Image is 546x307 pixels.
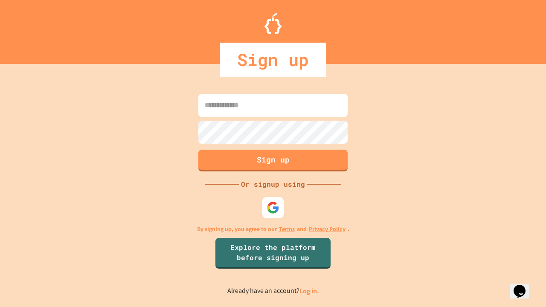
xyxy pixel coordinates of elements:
[197,225,349,234] p: By signing up, you agree to our and .
[510,273,537,298] iframe: chat widget
[299,287,319,295] a: Log in.
[227,286,319,296] p: Already have an account?
[239,179,307,189] div: Or signup using
[279,225,295,234] a: Terms
[215,238,331,269] a: Explore the platform before signing up
[475,236,537,272] iframe: chat widget
[264,13,282,34] img: Logo.svg
[220,43,326,77] div: Sign up
[309,225,346,234] a: Privacy Policy
[267,201,279,214] img: google-icon.svg
[198,150,348,171] button: Sign up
